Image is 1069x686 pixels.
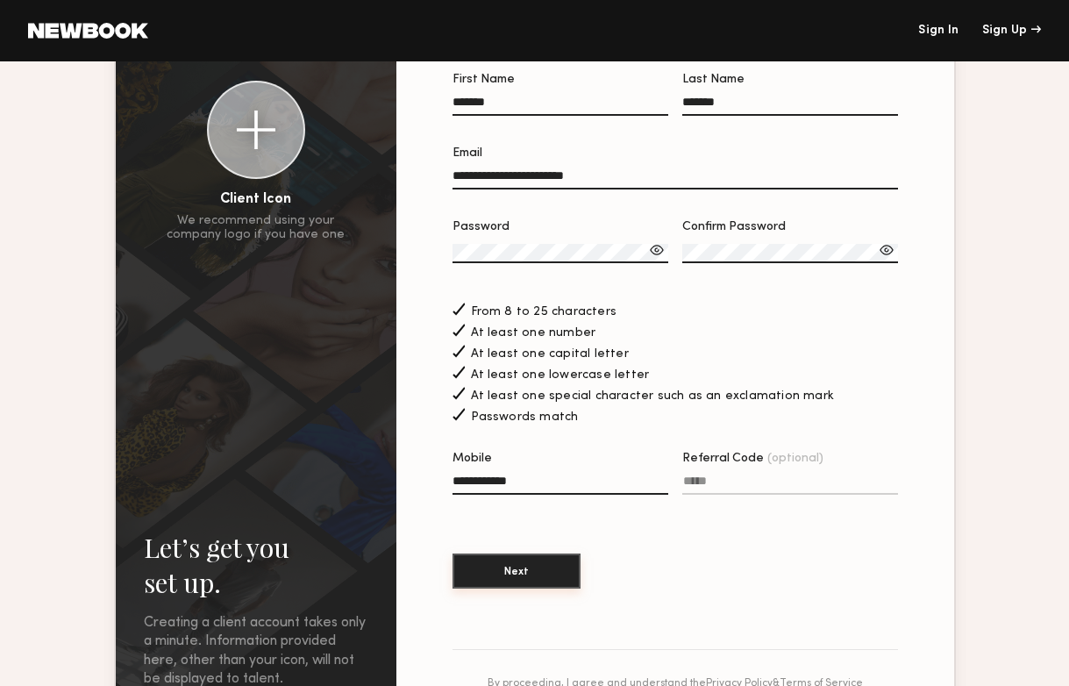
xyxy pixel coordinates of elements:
[453,169,898,189] input: Email
[682,96,898,116] input: Last Name
[471,369,650,382] span: At least one lowercase letter
[682,244,898,263] input: Confirm Password
[682,221,898,233] div: Confirm Password
[682,74,898,86] div: Last Name
[453,96,668,116] input: First Name
[453,221,668,233] div: Password
[144,530,368,600] h2: Let’s get you set up.
[167,214,345,242] div: We recommend using your company logo if you have one
[471,390,835,403] span: At least one special character such as an exclamation mark
[453,475,668,495] input: Mobile
[471,327,596,339] span: At least one number
[453,147,898,160] div: Email
[471,411,579,424] span: Passwords match
[220,193,291,207] div: Client Icon
[471,306,617,318] span: From 8 to 25 characters
[682,453,898,465] div: Referral Code
[767,453,823,465] span: (optional)
[918,25,959,37] a: Sign In
[453,244,668,263] input: Password
[982,25,1041,37] div: Sign Up
[453,453,668,465] div: Mobile
[682,475,898,495] input: Referral Code(optional)
[471,348,629,361] span: At least one capital letter
[453,554,581,589] button: Next
[453,74,668,86] div: First Name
